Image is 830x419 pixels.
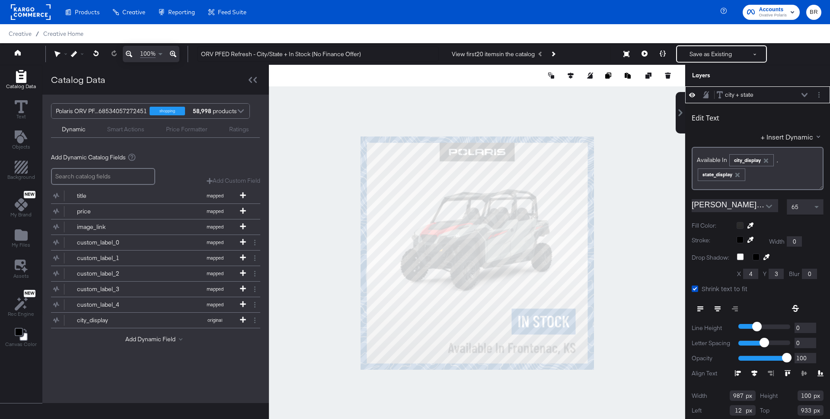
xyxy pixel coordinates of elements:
[763,200,776,213] button: Open
[191,239,239,245] span: mapped
[760,392,778,400] label: Height
[9,30,32,37] span: Creative
[605,71,614,80] button: Copy image
[769,238,785,246] label: Width
[547,46,559,62] button: Next Product
[5,189,37,221] button: NewMy Brand
[697,156,728,164] span: Available In
[75,9,99,16] span: Products
[51,282,260,297] div: custom_label_3mapped
[12,241,30,248] span: My Files
[51,282,249,297] button: custom_label_3mapped
[8,311,34,317] span: Rec Engine
[677,46,744,62] button: Save as Existing
[692,392,707,400] label: Width
[192,104,217,118] div: products
[51,266,260,281] div: custom_label_2mapped
[51,313,249,328] button: city_displayoriginal
[122,9,145,16] span: Creative
[760,406,769,415] label: Top
[51,219,249,235] button: image_linkmapped
[3,288,39,320] button: NewRec Engine
[77,270,140,278] div: custom_label_2
[192,104,213,118] strong: 58,998
[51,153,126,162] span: Add Dynamic Catalog Fields
[13,273,29,279] span: Assets
[51,297,249,312] button: custom_label_4mapped
[207,177,260,185] button: Add Custom Field
[777,156,779,164] span: ,
[191,317,239,323] span: original
[77,316,140,324] div: city_display
[806,5,821,20] button: BR
[51,73,105,86] div: Catalog Data
[51,204,260,219] div: pricemapped
[5,341,37,348] span: Canvas Color
[743,5,800,20] button: AccountsOvative Polaris
[452,50,535,58] div: View first 20 items in the catalog
[191,193,239,199] span: mapped
[191,208,239,214] span: mapped
[166,125,207,133] div: Price Formatter
[51,266,249,281] button: custom_label_2mapped
[191,224,239,230] span: mapped
[692,354,732,362] label: Opacity
[51,188,260,203] div: titlemapped
[625,71,633,80] button: Paste image
[77,223,140,231] div: image_link
[191,270,239,276] span: mapped
[43,30,83,37] a: Creative Home
[692,114,719,122] div: Edit Text
[16,113,26,120] span: Text
[625,73,631,79] svg: Paste image
[692,254,731,262] label: Drop Shadow:
[761,132,824,141] button: + Insert Dynamic
[168,9,195,16] span: Reporting
[125,335,186,343] button: Add Dynamic Field
[77,301,140,309] div: custom_label_4
[7,128,35,153] button: Add Text
[692,222,730,230] label: Fill Color:
[191,286,239,292] span: mapped
[792,203,798,211] span: 65
[56,104,147,118] div: Polaris ORV PF...68534057272451
[10,211,32,218] span: My Brand
[51,219,260,235] div: image_linkmapped
[140,50,156,58] span: 100%
[51,297,260,312] div: custom_label_4mapped
[692,71,780,79] div: Layers
[51,168,155,185] input: Search catalog fields
[77,254,140,262] div: custom_label_1
[191,255,239,261] span: mapped
[24,192,35,197] span: New
[702,284,747,293] span: Shrink text to fit
[32,30,43,37] span: /
[51,235,260,250] div: custom_label_0mapped
[6,227,35,251] button: Add Files
[24,291,35,296] span: New
[51,251,249,266] button: custom_label_1mapped
[107,125,144,133] div: Smart Actions
[51,188,249,203] button: titlemapped
[6,83,36,90] span: Catalog Data
[810,7,818,17] span: BR
[51,251,260,266] div: custom_label_1mapped
[77,238,140,247] div: custom_label_0
[698,169,745,180] div: state_display
[51,235,249,250] button: custom_label_0mapped
[77,192,140,200] div: title
[692,406,702,415] label: Left
[763,270,766,278] label: Y
[789,270,800,278] label: Blur
[2,159,40,184] button: Add Rectangle
[12,143,30,150] span: Objects
[77,207,140,216] div: price
[62,125,86,133] div: Dynamic
[692,369,735,378] label: Align Text
[51,204,249,219] button: pricemapped
[229,125,249,133] div: Ratings
[730,155,773,166] div: city_display
[1,68,41,92] button: Add Rectangle
[77,285,140,293] div: custom_label_3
